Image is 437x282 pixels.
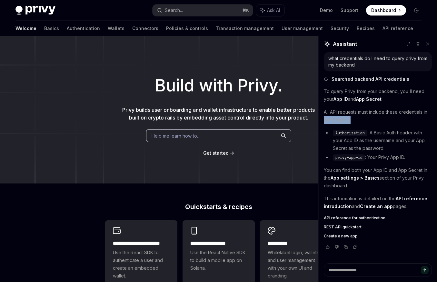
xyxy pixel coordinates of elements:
a: Security [331,21,349,36]
a: Dashboard [366,5,406,16]
li: : Your Privy App ID. [324,153,432,161]
a: Wallets [108,21,124,36]
a: Basics [44,21,59,36]
button: Searched backend API credentials [324,76,432,82]
a: Policies & controls [166,21,208,36]
div: Search... [165,6,183,14]
img: dark logo [15,6,55,15]
a: Recipes [357,21,375,36]
span: Ask AI [267,7,280,14]
p: To query Privy from your backend, you'll need your and . [324,88,432,103]
span: Privy builds user onboarding and wallet infrastructure to enable better products built on crypto ... [122,107,315,121]
a: REST API quickstart [324,225,432,230]
a: Authentication [67,21,100,36]
h2: Quickstarts & recipes [105,204,332,210]
span: REST API quickstart [324,225,362,230]
a: API reference introduction [324,196,427,209]
span: Dashboard [371,7,396,14]
h1: Build with Privy. [10,73,427,98]
span: privy-app-id [335,155,363,160]
p: This information is detailed on the and pages. [324,195,432,210]
span: Whitelabel login, wallets, and user management with your own UI and branding. [268,249,324,280]
a: Connectors [132,21,158,36]
a: API reference for authentication [324,215,432,221]
li: : A Basic Auth header with your App ID as the username and your App Secret as the password. [324,129,432,152]
a: Create an app [360,204,393,209]
p: All API requests must include these credentials in two headers: [324,108,432,124]
strong: App Secret [356,96,382,102]
strong: App settings > Basics [331,175,380,181]
span: Authorization [335,131,365,136]
strong: App ID [333,96,348,102]
button: Send message [421,266,429,274]
span: Use the React Native SDK to build a mobile app on Solana. [190,249,247,272]
span: Create a new app [324,234,358,239]
span: Assistant [333,40,357,48]
button: Toggle dark mode [411,5,422,16]
p: You can find both your App ID and App Secret in the section of your Privy dashboard. [324,166,432,190]
button: Ask AI [256,5,284,16]
span: ⌘ K [242,8,249,13]
button: Search...⌘K [153,5,253,16]
a: Get started [203,150,229,156]
a: Support [341,7,358,14]
a: Demo [320,7,333,14]
a: Welcome [15,21,36,36]
span: Use the React SDK to authenticate a user and create an embedded wallet. [113,249,170,280]
a: User management [282,21,323,36]
a: Transaction management [216,21,274,36]
span: Help me learn how to… [152,132,201,139]
span: API reference for authentication [324,215,385,221]
a: API reference [382,21,413,36]
a: Create a new app [324,234,432,239]
span: Searched backend API credentials [332,76,409,82]
div: what credentials do I need to query privy from my backend [328,55,427,68]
